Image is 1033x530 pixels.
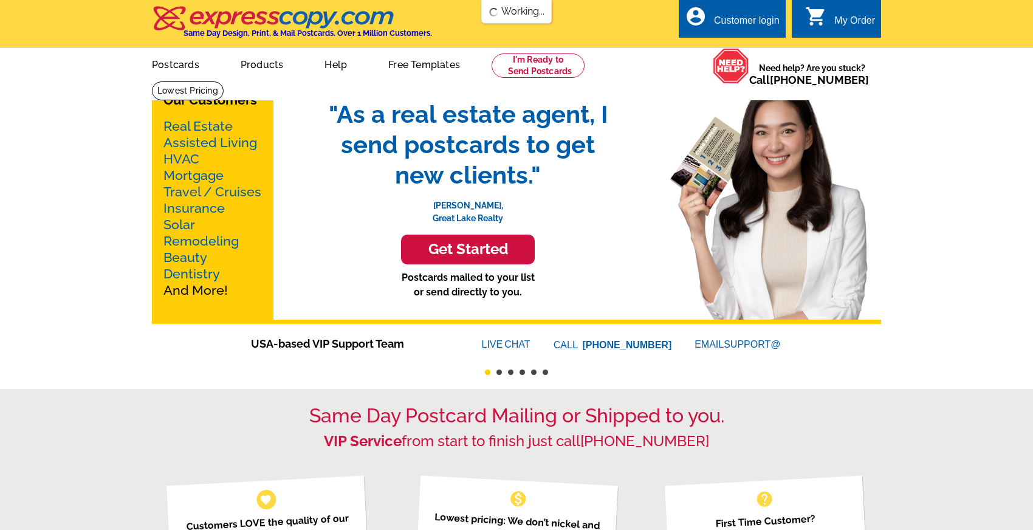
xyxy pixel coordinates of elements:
[583,340,672,350] a: [PHONE_NUMBER]
[163,217,195,232] a: Solar
[221,49,303,78] a: Products
[554,338,580,353] font: CALL
[152,433,881,450] h2: from start to finish just call
[369,49,479,78] a: Free Templates
[496,370,502,375] button: 2 of 6
[520,370,525,375] button: 4 of 6
[685,13,780,29] a: account_circle Customer login
[316,99,620,190] span: "As a real estate agent, I send postcards to get new clients."
[163,168,224,183] a: Mortgage
[316,235,620,264] a: Get Started
[152,404,881,427] h1: Same Day Postcard Mailing or Shipped to you.
[713,48,749,84] img: help
[749,62,875,86] span: Need help? Are you stuck?
[163,151,199,167] a: HVAC
[316,190,620,225] p: [PERSON_NAME], Great Lake Realty
[685,5,707,27] i: account_circle
[755,489,774,509] span: help
[324,432,402,450] strong: VIP Service
[163,119,233,134] a: Real Estate
[482,337,505,352] font: LIVE
[184,29,432,38] h4: Same Day Design, Print, & Mail Postcards. Over 1 Million Customers.
[695,339,782,349] a: EMAILSUPPORT@
[316,270,620,300] p: Postcards mailed to your list or send directly to you.
[163,266,220,281] a: Dentistry
[724,337,782,352] font: SUPPORT@
[805,13,875,29] a: shopping_cart My Order
[489,7,499,17] img: loading...
[163,118,262,298] p: And More!
[508,370,513,375] button: 3 of 6
[834,15,875,32] div: My Order
[543,370,548,375] button: 6 of 6
[485,370,490,375] button: 1 of 6
[152,15,432,38] a: Same Day Design, Print, & Mail Postcards. Over 1 Million Customers.
[416,241,520,258] h3: Get Started
[305,49,366,78] a: Help
[132,49,219,78] a: Postcards
[163,233,239,249] a: Remodeling
[163,184,261,199] a: Travel / Cruises
[509,489,528,509] span: monetization_on
[482,339,530,349] a: LIVECHAT
[163,201,225,216] a: Insurance
[531,370,537,375] button: 5 of 6
[714,15,780,32] div: Customer login
[749,74,869,86] span: Call
[580,432,709,450] a: [PHONE_NUMBER]
[259,493,272,506] span: favorite
[163,135,257,150] a: Assisted Living
[251,336,445,352] span: USA-based VIP Support Team
[163,250,207,265] a: Beauty
[770,74,869,86] a: [PHONE_NUMBER]
[805,5,827,27] i: shopping_cart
